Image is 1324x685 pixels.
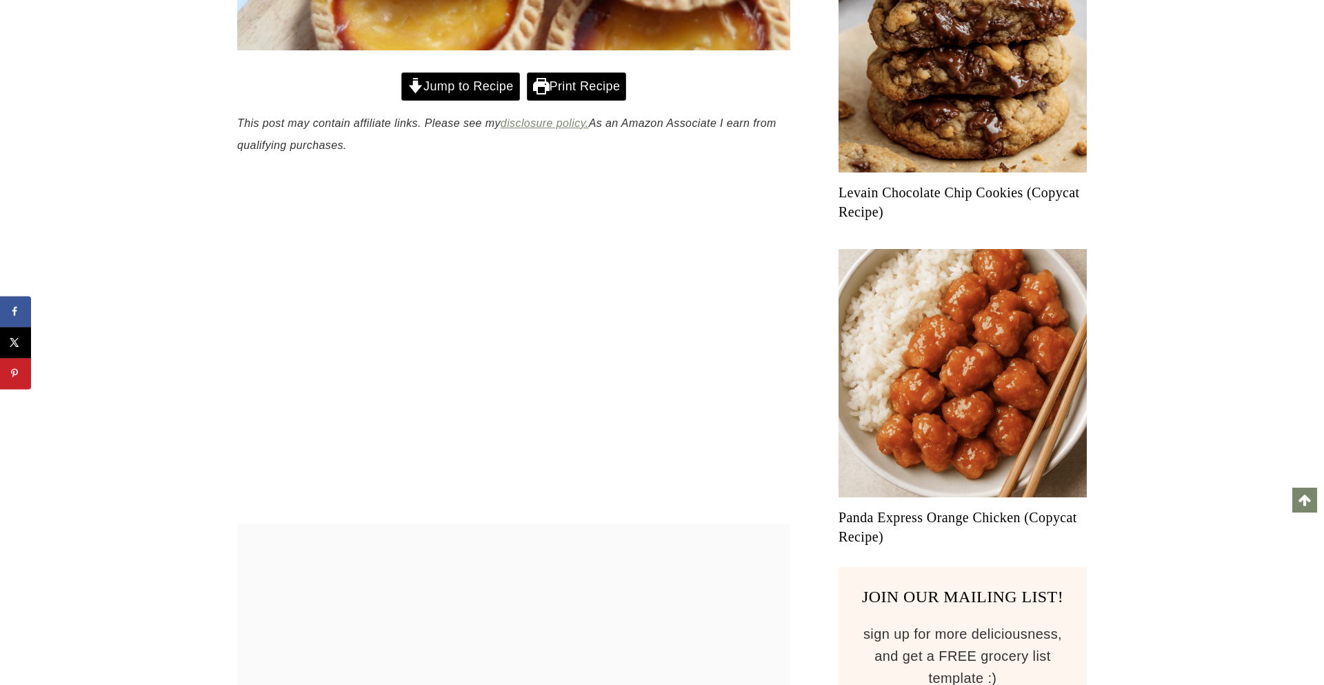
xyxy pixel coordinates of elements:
[839,249,1087,497] a: Read More Panda Express Orange Chicken (Copycat Recipe)
[1292,488,1317,513] a: Scroll to top
[839,508,1087,546] a: Panda Express Orange Chicken (Copycat Recipe)
[501,117,589,129] a: disclosure policy.
[855,584,1070,609] h3: JOIN OUR MAILING LIST!
[527,72,626,101] a: Print Recipe
[401,72,520,101] a: Jump to Recipe
[237,117,776,151] em: This post may contain affiliate links. Please see my As an Amazon Associate I earn from qualifyin...
[839,183,1087,221] a: Levain Chocolate Chip Cookies (Copycat Recipe)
